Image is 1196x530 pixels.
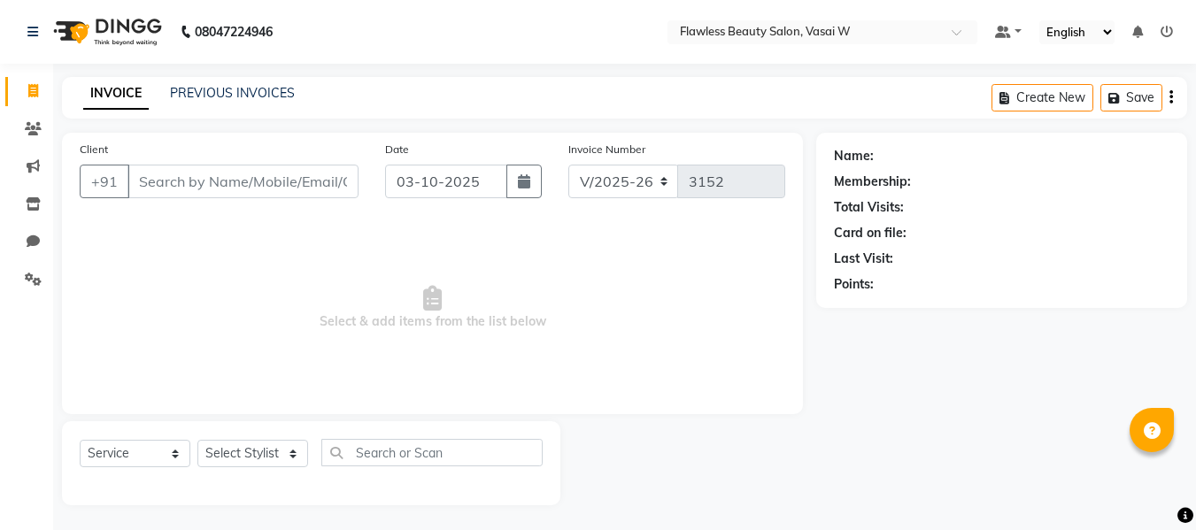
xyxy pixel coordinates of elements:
[834,147,874,165] div: Name:
[1122,459,1178,512] iframe: chat widget
[385,142,409,157] label: Date
[834,250,893,268] div: Last Visit:
[195,7,273,57] b: 08047224946
[1100,84,1162,111] button: Save
[45,7,166,57] img: logo
[83,78,149,110] a: INVOICE
[992,84,1093,111] button: Create New
[321,439,543,466] input: Search or Scan
[834,275,874,294] div: Points:
[834,198,904,217] div: Total Visits:
[80,142,108,157] label: Client
[80,165,129,198] button: +91
[834,224,907,242] div: Card on file:
[80,219,785,396] span: Select & add items from the list below
[170,85,295,101] a: PREVIOUS INVOICES
[127,165,359,198] input: Search by Name/Mobile/Email/Code
[568,142,645,157] label: Invoice Number
[834,173,911,191] div: Membership:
